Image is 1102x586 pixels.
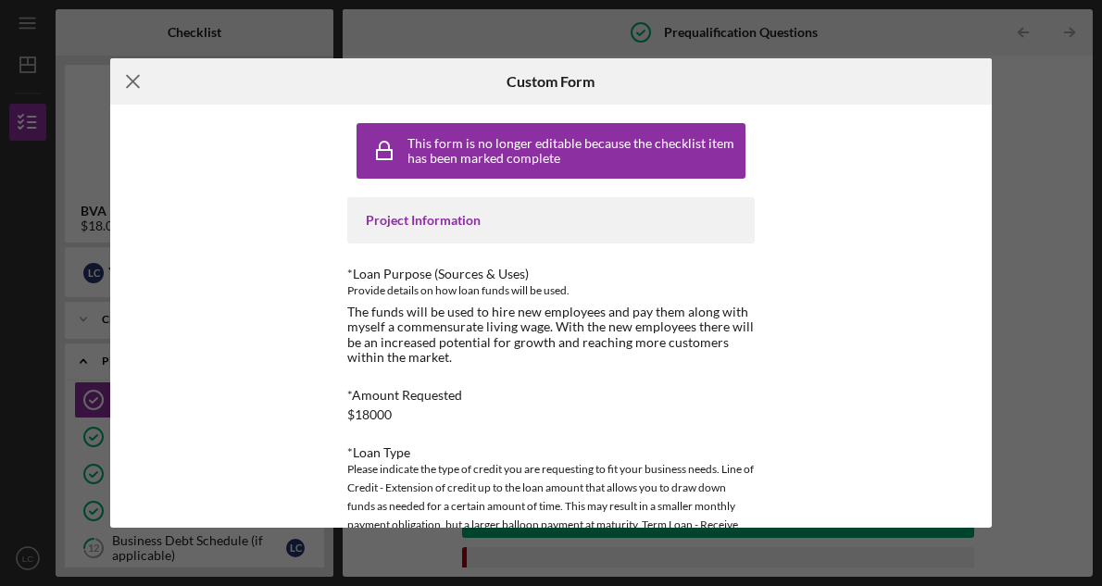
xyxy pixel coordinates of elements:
div: *Loan Purpose (Sources & Uses) [347,267,755,281]
h6: Custom Form [507,73,595,90]
div: This form is no longer editable because the checklist item has been marked complete [407,136,741,166]
div: Please indicate the type of credit you are requesting to fit your business needs. Line of Credit ... [347,460,755,571]
div: $18000 [347,407,392,422]
div: *Loan Type [347,445,755,460]
div: Provide details on how loan funds will be used. [347,281,755,300]
div: *Amount Requested [347,388,755,403]
div: The funds will be used to hire new employees and pay them along with myself a commensurate living... [347,305,755,364]
div: Project Information [366,213,736,228]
